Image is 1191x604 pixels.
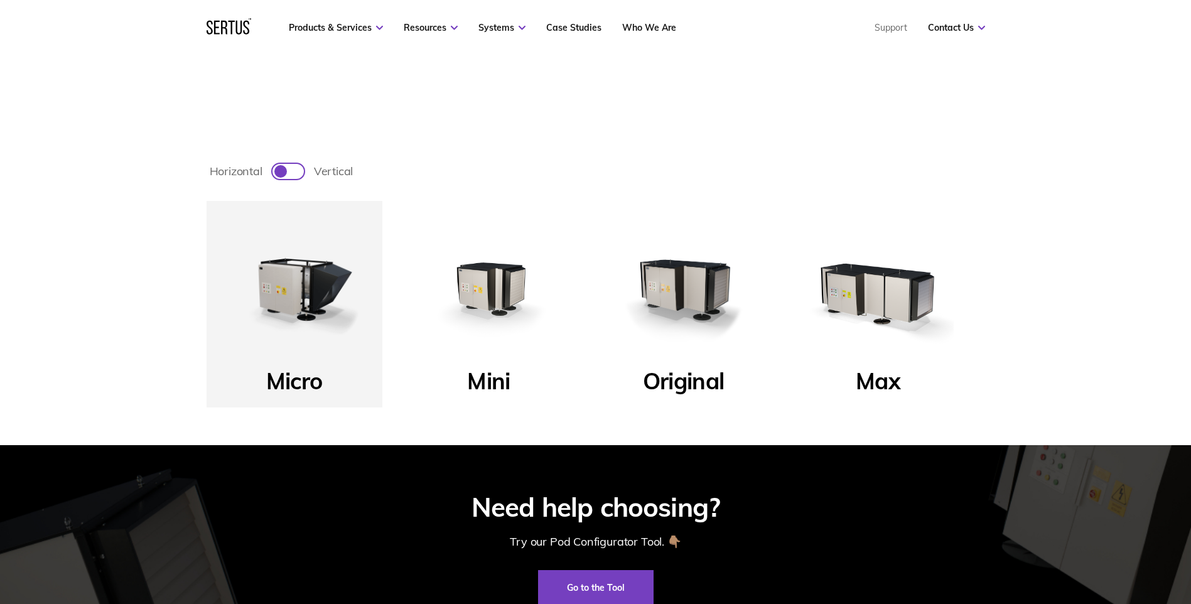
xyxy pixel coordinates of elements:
iframe: Chat Widget [965,458,1191,604]
p: Micro [266,367,322,403]
span: horizontal [210,164,262,178]
a: Contact Us [928,22,985,33]
a: Who We Are [622,22,676,33]
img: Max [803,213,954,364]
a: Systems [478,22,525,33]
div: Try our Pod Configurator Tool. 👇🏽 [510,533,681,551]
img: Original [608,213,759,364]
a: Support [875,22,907,33]
a: Resources [404,22,458,33]
p: Max [856,367,900,403]
p: Mini [467,367,510,403]
img: Mini [414,213,564,364]
a: Products & Services [289,22,383,33]
img: Micro [219,213,370,364]
p: Original [643,367,724,403]
a: Case Studies [546,22,601,33]
span: vertical [314,164,353,178]
div: Need help choosing? [472,492,719,522]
